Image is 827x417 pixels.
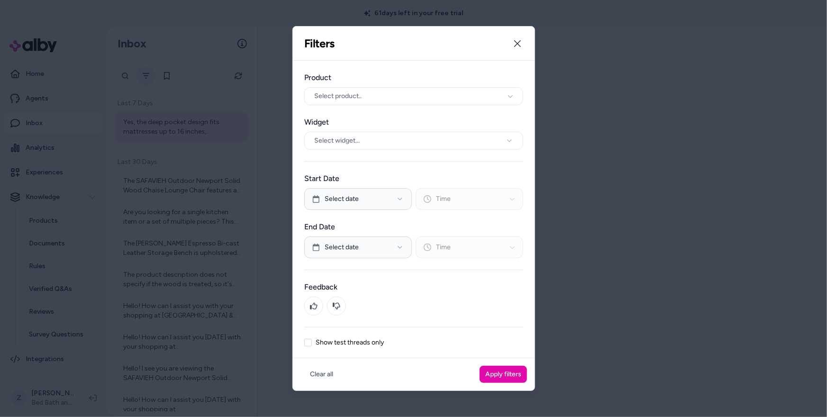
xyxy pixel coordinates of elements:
span: Select product.. [314,91,362,101]
label: Product [304,72,523,83]
button: Apply filters [480,366,527,383]
span: Select date [325,243,359,252]
button: Select date [304,236,412,258]
label: Show test threads only [316,339,384,346]
label: Start Date [304,173,523,184]
button: Select date [304,188,412,210]
span: Select date [325,194,359,204]
h2: Filters [304,36,335,51]
label: End Date [304,221,523,233]
button: Select widget... [304,132,523,150]
label: Feedback [304,281,523,293]
button: Clear all [304,366,339,383]
label: Widget [304,117,523,128]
